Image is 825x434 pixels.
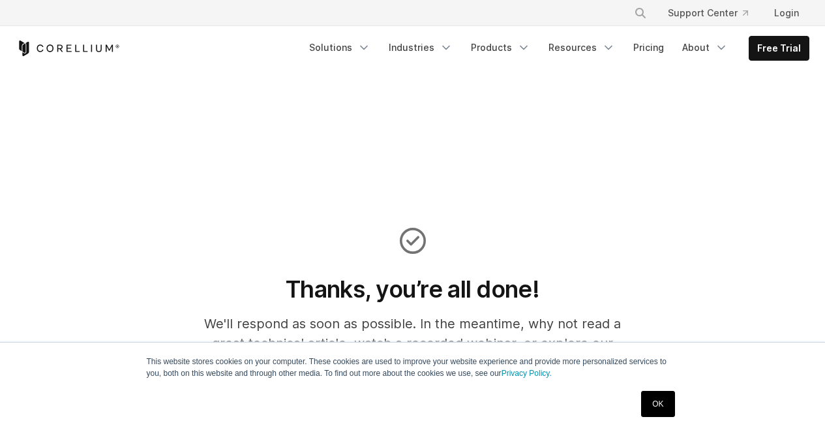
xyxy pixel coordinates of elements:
[502,369,552,378] a: Privacy Policy.
[629,1,652,25] button: Search
[674,36,736,59] a: About
[187,275,638,303] h1: Thanks, you’re all done!
[749,37,809,60] a: Free Trial
[187,314,638,373] p: We'll respond as soon as possible. In the meantime, why not read a great technical article, watch...
[147,356,679,379] p: This website stores cookies on your computer. These cookies are used to improve your website expe...
[625,36,672,59] a: Pricing
[301,36,378,59] a: Solutions
[764,1,809,25] a: Login
[641,391,674,417] a: OK
[16,40,120,56] a: Corellium Home
[657,1,758,25] a: Support Center
[301,36,809,61] div: Navigation Menu
[463,36,538,59] a: Products
[381,36,460,59] a: Industries
[618,1,809,25] div: Navigation Menu
[541,36,623,59] a: Resources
